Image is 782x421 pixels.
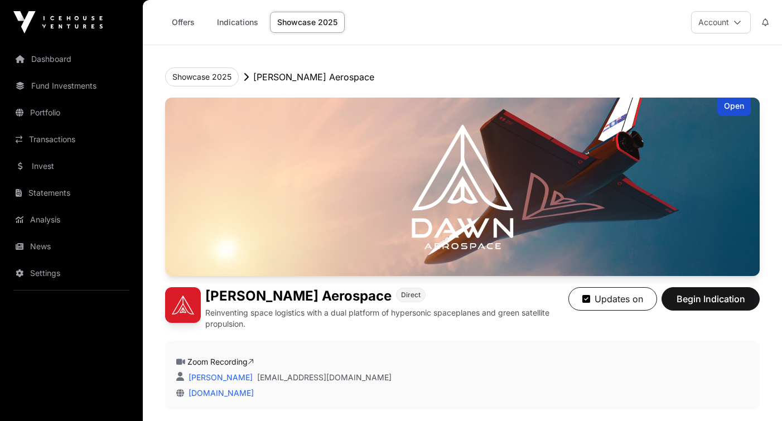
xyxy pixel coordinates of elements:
[253,70,374,84] p: [PERSON_NAME] Aerospace
[187,357,254,366] a: Zoom Recording
[257,372,392,383] a: [EMAIL_ADDRESS][DOMAIN_NAME]
[9,47,134,71] a: Dashboard
[691,11,751,33] button: Account
[726,367,782,421] iframe: Chat Widget
[13,11,103,33] img: Icehouse Ventures Logo
[205,287,392,305] h1: [PERSON_NAME] Aerospace
[401,291,421,299] span: Direct
[9,207,134,232] a: Analysis
[9,74,134,98] a: Fund Investments
[9,261,134,285] a: Settings
[568,287,657,311] button: Updates on
[165,98,760,276] img: Dawn Aerospace
[662,287,760,311] button: Begin Indication
[184,388,254,398] a: [DOMAIN_NAME]
[161,12,205,33] a: Offers
[186,372,253,382] a: [PERSON_NAME]
[662,298,760,309] a: Begin Indication
[675,292,746,306] span: Begin Indication
[270,12,345,33] a: Showcase 2025
[9,127,134,152] a: Transactions
[165,287,201,323] img: Dawn Aerospace
[717,98,751,116] div: Open
[9,100,134,125] a: Portfolio
[165,67,239,86] button: Showcase 2025
[205,307,568,330] p: Reinventing space logistics with a dual platform of hypersonic spaceplanes and green satellite pr...
[9,234,134,259] a: News
[9,154,134,178] a: Invest
[9,181,134,205] a: Statements
[210,12,266,33] a: Indications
